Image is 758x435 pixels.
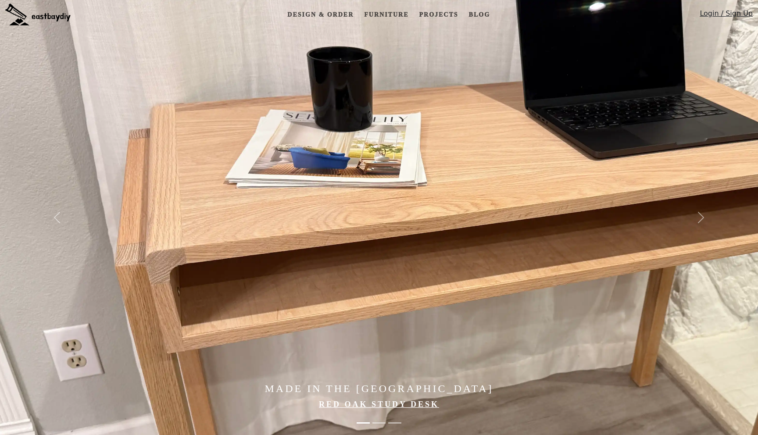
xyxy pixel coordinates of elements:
button: Minimal Lines, Warm Walnut Grain, and Handwoven Cane Doors [372,418,386,428]
button: Made in the Bay Area [388,418,401,428]
img: eastbaydiy [5,4,71,25]
a: Projects [415,7,461,23]
a: Login / Sign Up [700,8,753,23]
button: Made in the Bay Area [357,418,370,428]
a: Blog [465,7,493,23]
a: Furniture [361,7,412,23]
h4: Made in the [GEOGRAPHIC_DATA] [114,382,644,395]
a: Red Oak Study Desk [319,400,439,409]
a: Design & Order [284,7,357,23]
